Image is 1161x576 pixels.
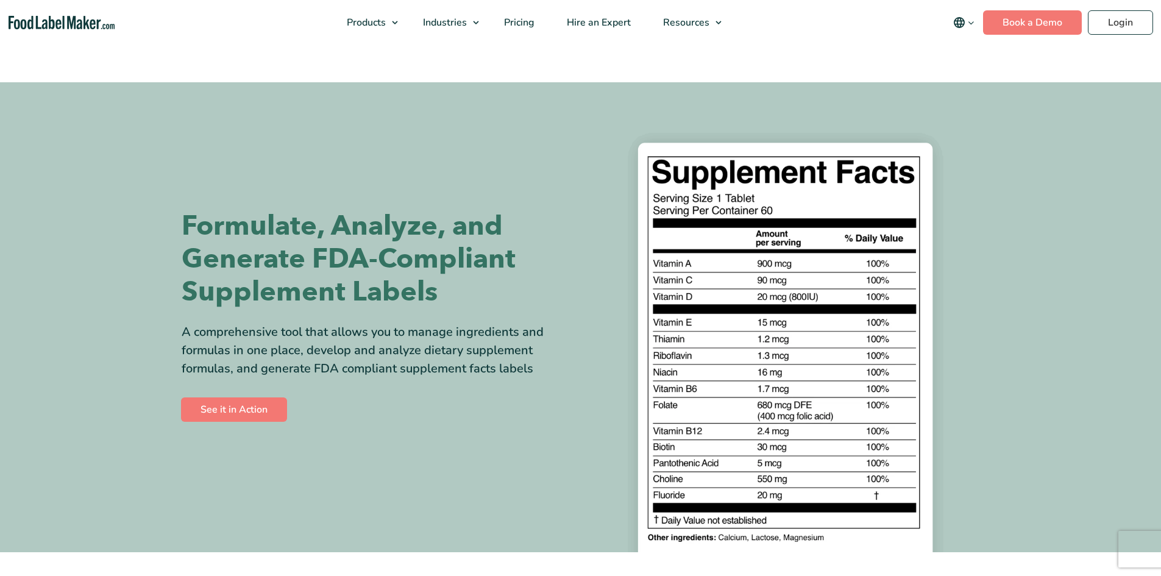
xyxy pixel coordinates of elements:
[1088,10,1153,35] a: Login
[563,16,632,29] span: Hire an Expert
[500,16,536,29] span: Pricing
[181,397,287,422] a: See it in Action
[182,210,572,308] h1: Formulate, Analyze, and Generate FDA-Compliant Supplement Labels
[182,323,572,378] div: A comprehensive tool that allows you to manage ingredients and formulas in one place, develop and...
[343,16,387,29] span: Products
[983,10,1082,35] a: Book a Demo
[419,16,468,29] span: Industries
[659,16,711,29] span: Resources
